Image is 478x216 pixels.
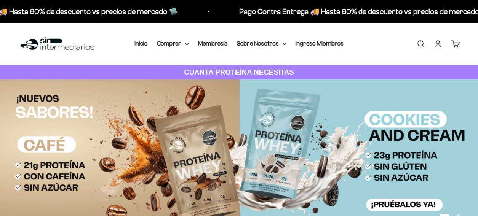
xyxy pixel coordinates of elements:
[198,40,228,47] a: Membresía
[225,5,476,17] p: Pago Contra Entrega 🚚 Hasta 60% de descuento vs precios de mercado 🛸
[134,40,148,47] a: Inicio
[237,39,286,49] summary: Sobre Nosotros
[184,68,294,76] strong: CUANTA PROTEÍNA NECESITAS
[296,40,344,47] a: Ingreso Miembros
[157,39,189,49] summary: Comprar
